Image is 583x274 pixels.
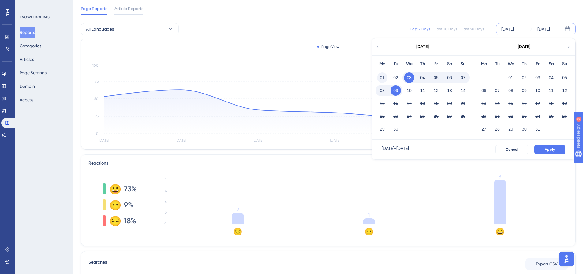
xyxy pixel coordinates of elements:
button: 29 [377,124,387,134]
span: Export CSV [536,261,558,268]
button: 13 [444,85,455,96]
button: 11 [546,85,556,96]
button: Apply [534,145,565,154]
button: 16 [519,98,529,109]
button: 27 [444,111,455,121]
button: 18 [546,98,556,109]
button: 08 [506,85,516,96]
button: 21 [492,111,503,121]
button: 08 [377,85,387,96]
tspan: 2 [165,211,167,215]
button: Export CSV [525,258,568,270]
tspan: [DATE] [176,138,186,143]
tspan: 1 [368,212,370,218]
button: 13 [479,98,489,109]
span: 18% [124,216,136,226]
button: 10 [404,85,414,96]
div: Last 7 Days [410,27,430,31]
button: 26 [559,111,570,121]
div: Su [456,60,470,68]
tspan: 100 [92,63,99,68]
div: Reactions [88,160,568,167]
button: 01 [377,72,387,83]
button: 28 [492,124,503,134]
div: [DATE] [537,25,550,33]
button: 02 [391,72,401,83]
button: 12 [559,85,570,96]
div: We [402,60,416,68]
div: KNOWLEDGE BASE [20,15,51,20]
button: 28 [458,111,468,121]
button: 11 [417,85,428,96]
button: 05 [559,72,570,83]
text: 😀 [495,227,505,236]
button: 20 [479,111,489,121]
button: Articles [20,54,34,65]
button: 04 [546,72,556,83]
tspan: 8 [165,178,167,182]
button: 25 [546,111,556,121]
div: Last 90 Days [462,27,484,31]
button: 23 [391,111,401,121]
button: 04 [417,72,428,83]
iframe: UserGuiding AI Assistant Launcher [557,250,576,268]
span: All Languages [86,25,114,33]
div: Sa [443,60,456,68]
button: 20 [444,98,455,109]
button: 10 [533,85,543,96]
button: 26 [431,111,441,121]
tspan: [DATE] [253,138,263,143]
span: Apply [545,147,555,152]
div: Mo [477,60,491,68]
button: 19 [431,98,441,109]
button: 14 [492,98,503,109]
div: Fr [531,60,544,68]
button: 30 [391,124,401,134]
button: 18 [417,98,428,109]
div: We [504,60,518,68]
button: All Languages [81,23,179,35]
tspan: 50 [94,97,99,101]
div: 😐 [109,200,119,210]
button: 21 [458,98,468,109]
tspan: 4 [165,200,167,204]
span: Searches [88,259,107,270]
tspan: [DATE] [99,138,109,143]
button: 24 [533,111,543,121]
button: 03 [404,72,414,83]
button: 05 [431,72,441,83]
div: Th [518,60,531,68]
div: [DATE] [501,25,514,33]
button: Page Settings [20,67,47,78]
tspan: [DATE] [330,138,340,143]
span: 73% [124,184,137,194]
button: 03 [533,72,543,83]
button: 07 [492,85,503,96]
button: 14 [458,85,468,96]
button: 29 [506,124,516,134]
button: 12 [431,85,441,96]
tspan: 0 [96,131,99,136]
button: 09 [391,85,401,96]
span: 9% [124,200,133,210]
button: 22 [377,111,387,121]
div: Last 30 Days [435,27,457,31]
button: 23 [519,111,529,121]
span: Article Reports [114,5,143,12]
button: 19 [559,98,570,109]
div: Su [558,60,571,68]
span: Page Reports [81,5,107,12]
span: Cancel [506,147,518,152]
button: Categories [20,40,41,51]
div: Tu [491,60,504,68]
tspan: 6 [165,189,167,193]
button: 31 [533,124,543,134]
tspan: 75 [95,79,99,83]
button: 30 [519,124,529,134]
button: 24 [404,111,414,121]
tspan: 0 [164,222,167,226]
button: 15 [506,98,516,109]
text: 😔 [233,227,242,236]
